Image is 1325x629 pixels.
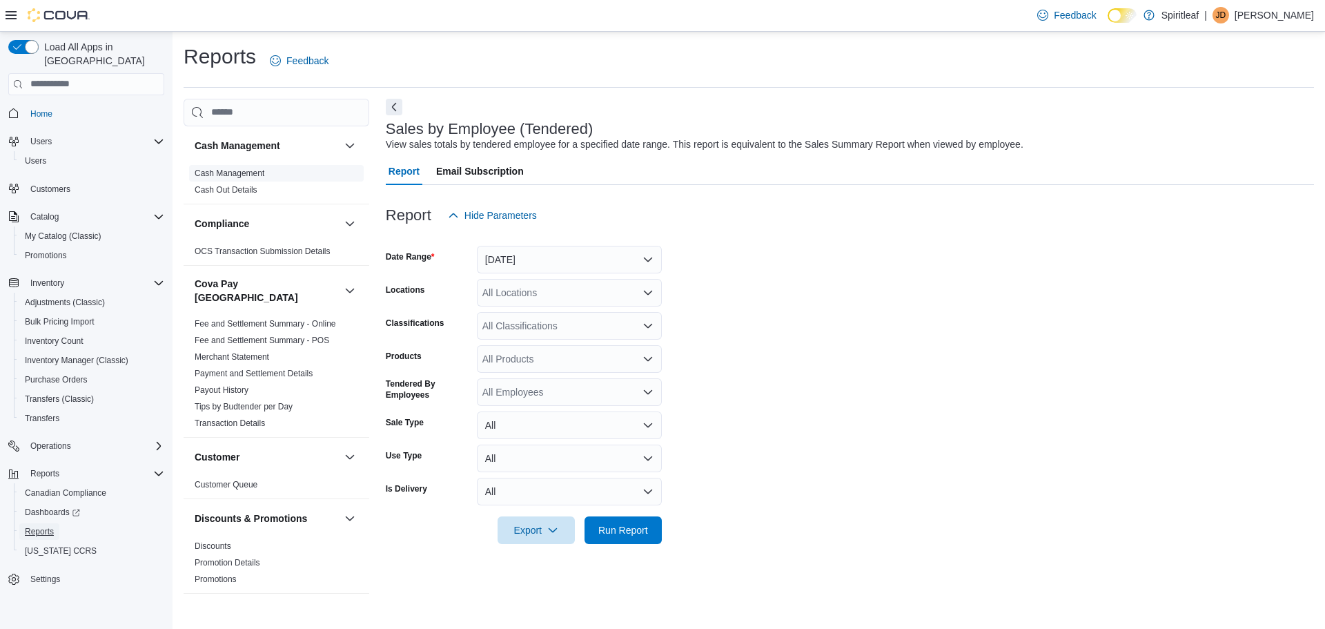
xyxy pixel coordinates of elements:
span: Cash Management [195,168,264,179]
span: Settings [25,570,164,588]
span: Tips by Budtender per Day [195,401,293,412]
h3: Customer [195,450,239,464]
input: Dark Mode [1108,8,1137,23]
button: Open list of options [642,387,654,398]
button: Inventory [25,275,70,291]
span: Inventory [25,275,164,291]
span: Reports [25,526,54,537]
label: Products [386,351,422,362]
button: Run Report [585,516,662,544]
span: Adjustments (Classic) [25,297,105,308]
a: Promotions [19,247,72,264]
button: Operations [25,438,77,454]
p: Spiritleaf [1161,7,1199,23]
span: Reports [25,465,164,482]
button: My Catalog (Classic) [14,226,170,246]
button: Compliance [195,217,339,231]
a: Inventory Manager (Classic) [19,352,134,369]
a: Transaction Details [195,418,265,428]
span: Bulk Pricing Import [19,313,164,330]
p: | [1204,7,1207,23]
button: Open list of options [642,287,654,298]
button: Open list of options [642,320,654,331]
button: Customer [342,449,358,465]
button: Reports [25,465,65,482]
span: Users [19,153,164,169]
span: Report [389,157,420,185]
span: Users [30,136,52,147]
a: Inventory Count [19,333,89,349]
button: Catalog [3,207,170,226]
button: Next [386,99,402,115]
span: Customer Queue [195,479,257,490]
button: Hide Parameters [442,202,542,229]
a: Settings [25,571,66,588]
a: Merchant Statement [195,352,269,362]
button: Cash Management [342,137,358,154]
span: Reports [30,468,59,479]
button: Inventory Count [14,331,170,351]
span: Run Report [598,523,648,537]
a: Tips by Budtender per Day [195,402,293,412]
a: Adjustments (Classic) [19,294,110,311]
span: Hide Parameters [464,209,537,222]
span: Inventory Count [25,336,84,347]
span: Purchase Orders [25,374,88,385]
h3: Compliance [195,217,249,231]
div: Cova Pay [GEOGRAPHIC_DATA] [184,316,369,437]
span: Feedback [286,54,328,68]
span: Load All Apps in [GEOGRAPHIC_DATA] [39,40,164,68]
a: Feedback [1032,1,1101,29]
label: Classifications [386,318,444,329]
span: Promotions [19,247,164,264]
span: Canadian Compliance [19,485,164,501]
button: Inventory [3,273,170,293]
a: Reports [19,523,59,540]
button: Operations [3,436,170,456]
span: Inventory Manager (Classic) [25,355,128,366]
span: Inventory Count [19,333,164,349]
span: Washington CCRS [19,543,164,559]
a: Promotions [195,574,237,584]
span: Transaction Details [195,418,265,429]
span: Merchant Statement [195,351,269,362]
span: Purchase Orders [19,371,164,388]
a: Fee and Settlement Summary - Online [195,319,336,329]
a: OCS Transaction Submission Details [195,246,331,256]
a: Promotion Details [195,558,260,568]
button: Users [14,151,170,171]
span: Transfers (Classic) [19,391,164,407]
span: Users [25,155,46,166]
span: Payment and Settlement Details [195,368,313,379]
nav: Complex example [8,98,164,626]
span: Adjustments (Classic) [19,294,164,311]
button: All [477,445,662,472]
span: Transfers (Classic) [25,394,94,405]
button: All [477,478,662,505]
button: Cova Pay [GEOGRAPHIC_DATA] [195,277,339,304]
label: Sale Type [386,417,424,428]
span: Reports [19,523,164,540]
span: OCS Transaction Submission Details [195,246,331,257]
button: Settings [3,569,170,589]
span: Catalog [25,209,164,225]
a: Customers [25,181,76,197]
h1: Reports [184,43,256,70]
button: [US_STATE] CCRS [14,541,170,561]
label: Tendered By Employees [386,378,471,400]
button: Customer [195,450,339,464]
a: Home [25,106,58,122]
a: [US_STATE] CCRS [19,543,102,559]
button: Canadian Compliance [14,483,170,503]
button: Transfers (Classic) [14,389,170,409]
span: My Catalog (Classic) [25,231,101,242]
button: Cash Management [195,139,339,153]
span: Home [25,105,164,122]
a: Transfers (Classic) [19,391,99,407]
span: Operations [25,438,164,454]
a: My Catalog (Classic) [19,228,107,244]
button: Promotions [14,246,170,265]
button: [DATE] [477,246,662,273]
span: Customers [30,184,70,195]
